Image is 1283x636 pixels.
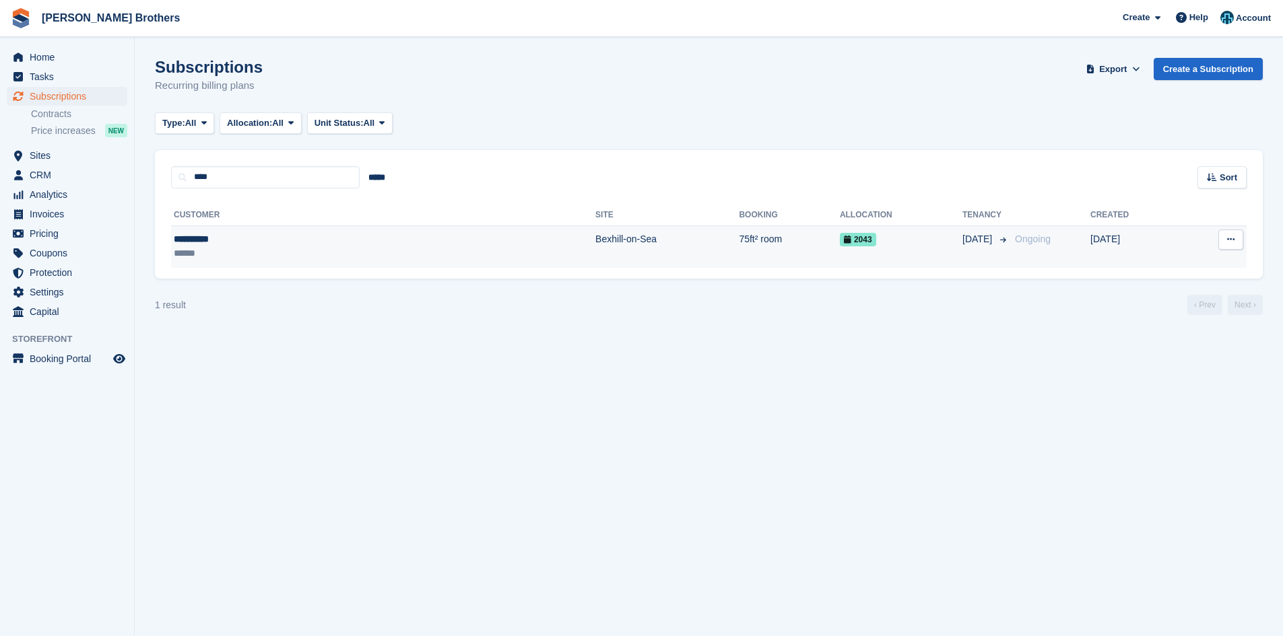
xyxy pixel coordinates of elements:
a: menu [7,263,127,282]
td: 75ft² room [739,225,839,268]
a: menu [7,87,127,106]
a: Price increases NEW [31,123,127,138]
span: Export [1099,63,1127,76]
button: Type: All [155,112,214,135]
span: CRM [30,166,110,184]
span: Account [1236,11,1271,25]
a: Contracts [31,108,127,120]
button: Unit Status: All [307,112,393,135]
th: Tenancy [962,205,1010,226]
th: Created [1090,205,1181,226]
th: Site [595,205,739,226]
th: Booking [739,205,839,226]
span: Protection [30,263,110,282]
span: Subscriptions [30,87,110,106]
span: Tasks [30,67,110,86]
a: menu [7,244,127,262]
span: Analytics [30,185,110,204]
span: All [364,116,375,130]
span: Settings [30,283,110,302]
a: menu [7,302,127,321]
nav: Page [1185,295,1265,315]
a: menu [7,283,127,302]
span: Create [1123,11,1150,24]
span: [DATE] [962,232,995,246]
span: 2043 [840,233,876,246]
p: Recurring billing plans [155,78,263,94]
span: Unit Status: [315,116,364,130]
span: Storefront [12,332,134,346]
span: Allocation: [227,116,272,130]
span: Home [30,48,110,67]
h1: Subscriptions [155,58,263,76]
span: Price increases [31,125,96,137]
a: Create a Subscription [1154,58,1263,80]
a: menu [7,146,127,165]
span: All [185,116,197,130]
span: Coupons [30,244,110,262]
span: Help [1189,11,1208,24]
th: Allocation [840,205,962,226]
a: menu [7,185,127,204]
div: NEW [105,124,127,137]
span: Ongoing [1015,234,1051,244]
span: Booking Portal [30,349,110,368]
a: menu [7,205,127,223]
a: [PERSON_NAME] Brothers [36,7,185,29]
img: Helen Eldridge [1220,11,1234,24]
a: menu [7,166,127,184]
span: Pricing [30,224,110,243]
a: menu [7,67,127,86]
a: Next [1228,295,1263,315]
a: menu [7,349,127,368]
a: menu [7,224,127,243]
span: Sort [1220,171,1237,184]
td: [DATE] [1090,225,1181,268]
a: Previous [1187,295,1222,315]
span: Type: [162,116,185,130]
th: Customer [171,205,595,226]
a: menu [7,48,127,67]
span: Sites [30,146,110,165]
button: Export [1084,58,1143,80]
td: Bexhill-on-Sea [595,225,739,268]
span: All [272,116,284,130]
a: Preview store [111,351,127,367]
button: Allocation: All [220,112,302,135]
span: Capital [30,302,110,321]
div: 1 result [155,298,186,312]
span: Invoices [30,205,110,223]
img: stora-icon-8386f47178a22dfd0bd8f6a31ec36ba5ce8667c1dd55bd0f319d3a0aa187defe.svg [11,8,31,28]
